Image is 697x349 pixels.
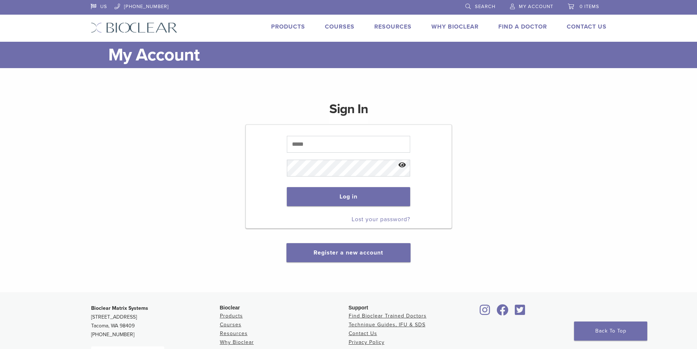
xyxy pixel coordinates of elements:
span: Search [475,4,495,10]
a: Products [271,23,305,30]
a: Bioclear [513,309,528,316]
a: Find Bioclear Trained Doctors [349,313,427,319]
p: [STREET_ADDRESS] Tacoma, WA 98409 [PHONE_NUMBER] [91,304,220,339]
span: 0 items [580,4,599,10]
a: Contact Us [349,330,377,337]
a: Resources [220,330,248,337]
span: Bioclear [220,305,240,311]
button: Show password [394,156,410,175]
strong: Bioclear Matrix Systems [91,305,148,311]
span: Support [349,305,368,311]
a: Products [220,313,243,319]
a: Bioclear [477,309,493,316]
h1: My Account [108,42,607,68]
a: Back To Top [574,322,647,341]
a: Why Bioclear [220,339,254,345]
img: Bioclear [91,22,177,33]
a: Bioclear [494,309,511,316]
span: My Account [519,4,553,10]
a: Contact Us [567,23,607,30]
button: Log in [287,187,410,206]
a: Privacy Policy [349,339,385,345]
a: Courses [325,23,355,30]
a: Find A Doctor [498,23,547,30]
a: Resources [374,23,412,30]
a: Why Bioclear [431,23,479,30]
a: Lost your password? [352,216,410,223]
h1: Sign In [329,100,368,124]
button: Register a new account [286,243,410,262]
a: Register a new account [314,249,383,256]
a: Courses [220,322,241,328]
a: Technique Guides, IFU & SDS [349,322,426,328]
